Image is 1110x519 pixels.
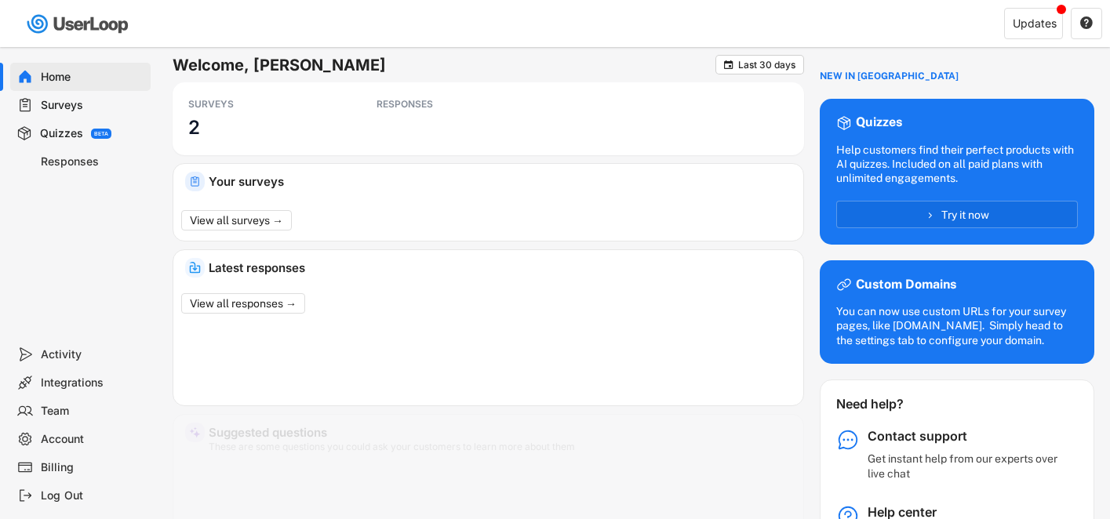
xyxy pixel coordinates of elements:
[24,8,134,40] img: userloop-logo-01.svg
[41,98,144,113] div: Surveys
[41,460,144,475] div: Billing
[40,126,83,141] div: Quizzes
[41,70,144,85] div: Home
[188,115,200,140] h3: 2
[836,304,1078,347] div: You can now use custom URLs for your survey pages, like [DOMAIN_NAME]. Simply head to the setting...
[836,143,1078,186] div: Help customers find their perfect products with AI quizzes. Included on all paid plans with unlim...
[1079,16,1094,31] button: 
[209,262,792,274] div: Latest responses
[724,59,733,71] text: 
[1080,16,1093,30] text: 
[41,376,144,390] div: Integrations
[738,60,795,70] div: Last 30 days
[868,452,1064,480] div: Get instant help from our experts over live chat
[188,98,329,111] div: SURVEYS
[868,428,1064,445] div: Contact support
[94,131,108,136] div: BETA
[941,209,989,220] span: Try it now
[209,426,792,438] div: Suggested questions
[209,176,792,187] div: Your surveys
[377,98,518,111] div: RESPONSES
[820,71,959,83] div: NEW IN [GEOGRAPHIC_DATA]
[41,432,144,447] div: Account
[41,347,144,362] div: Activity
[856,114,902,131] div: Quizzes
[856,277,956,293] div: Custom Domains
[189,262,201,274] img: IncomingMajor.svg
[836,201,1078,228] button: Try it now
[181,210,292,230] button: View all surveys →
[173,55,715,75] h6: Welcome, [PERSON_NAME]
[41,488,144,503] div: Log Out
[181,293,305,314] button: View all responses →
[722,59,734,71] button: 
[1013,18,1057,29] div: Updates
[189,426,201,438] img: MagicMajor%20%28Purple%29.svg
[836,396,945,412] div: Need help?
[41,404,144,419] div: Team
[209,442,792,452] div: These are some questions you could ask your customers to learn more about them
[41,154,144,169] div: Responses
